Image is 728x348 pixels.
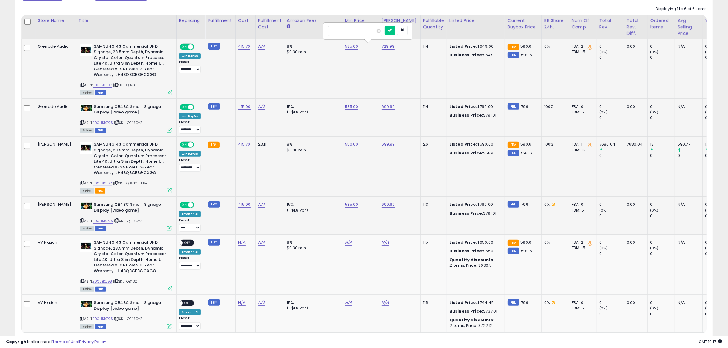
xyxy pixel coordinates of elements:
[449,240,500,245] div: $650.00
[449,104,477,109] b: Listed Price:
[180,142,188,147] span: ON
[650,110,659,115] small: (0%)
[572,240,592,245] div: FBA: 2
[345,43,358,50] a: 585.00
[650,104,675,109] div: 0
[94,300,168,313] b: Samsung QB43C Smart Signage Display [video game]
[508,248,519,254] small: FBM
[80,142,92,154] img: 41Zgz7tB3JL._SL40_.jpg
[95,128,106,133] span: FBM
[423,142,442,147] div: 26
[521,104,528,109] span: 799
[705,246,714,250] small: (0%)
[258,239,265,246] a: N/A
[6,339,106,345] div: seller snap | |
[93,218,113,224] a: B0CHK1XP2S
[179,60,201,74] div: Preset:
[520,239,531,245] span: 590.6
[650,44,675,49] div: 0
[599,55,624,60] div: 0
[382,141,395,147] a: 699.99
[183,301,192,306] span: OFF
[208,299,220,306] small: FBM
[705,17,727,24] div: Velocity
[508,142,519,148] small: FBA
[193,202,203,208] span: OFF
[79,339,106,345] a: Privacy Policy
[38,44,71,49] div: Grenade Audio
[258,17,282,30] div: Fulfillment Cost
[627,202,643,207] div: 0.00
[80,44,92,56] img: 41Zgz7tB3JL._SL40_.jpg
[38,300,71,305] div: AV Nation
[599,306,608,311] small: (0%)
[449,210,483,216] b: Business Price:
[572,208,592,213] div: FBM: 5
[113,181,147,186] span: | SKU: QB43C - FBA
[382,17,418,24] div: [PERSON_NAME]
[521,248,532,254] span: 590.6
[678,44,698,49] div: N/A
[449,248,483,254] b: Business Price:
[650,202,675,207] div: 0
[599,44,624,49] div: 0
[508,201,519,208] small: FBM
[650,213,675,219] div: 0
[179,249,201,255] div: Amazon AI
[572,44,592,49] div: FBA: 2
[180,44,188,49] span: ON
[599,251,624,257] div: 0
[599,50,608,54] small: (0%)
[423,104,442,109] div: 114
[238,202,251,208] a: 415.00
[449,44,500,49] div: $649.00
[599,153,624,158] div: 0
[80,142,172,193] div: ASIN:
[572,49,592,55] div: FBM: 15
[521,300,528,305] span: 799
[650,246,659,250] small: (0%)
[94,104,168,117] b: Samsung QB43C Smart Signage Display [video game]
[627,240,643,245] div: 0.00
[449,113,500,118] div: $791.01
[179,218,201,232] div: Preset:
[94,202,168,215] b: Samsung QB43C Smart Signage Display [video game]
[208,103,220,110] small: FBM
[508,44,519,50] small: FBA
[258,142,279,147] div: 23.11
[287,142,338,147] div: 8%
[423,240,442,245] div: 115
[382,202,395,208] a: 699.99
[449,141,477,147] b: Listed Price:
[287,104,338,109] div: 15%
[627,300,643,305] div: 0.00
[544,142,564,147] div: 100%
[699,339,722,345] span: 2025-10-10 19:17 GMT
[449,150,500,156] div: $589
[80,128,94,133] span: All listings currently available for purchase on Amazon
[705,50,714,54] small: (0%)
[345,104,358,110] a: 585.00
[599,115,624,120] div: 0
[599,110,608,115] small: (0%)
[521,150,532,156] span: 590.6
[572,305,592,311] div: FBM: 5
[572,300,592,305] div: FBA: 0
[93,279,112,284] a: B0CLB1XJSG
[287,44,338,49] div: 8%
[258,43,265,50] a: N/A
[572,109,592,115] div: FBM: 5
[656,6,707,12] div: Displaying 1 to 6 of 6 items
[80,104,172,132] div: ASIN:
[508,240,519,246] small: FBA
[650,208,659,213] small: (0%)
[599,300,624,305] div: 0
[508,52,519,58] small: FBM
[382,300,389,306] a: N/A
[650,115,675,120] div: 0
[599,240,624,245] div: 0
[599,104,624,109] div: 0
[449,112,483,118] b: Business Price:
[599,202,624,207] div: 0
[508,299,519,306] small: FBM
